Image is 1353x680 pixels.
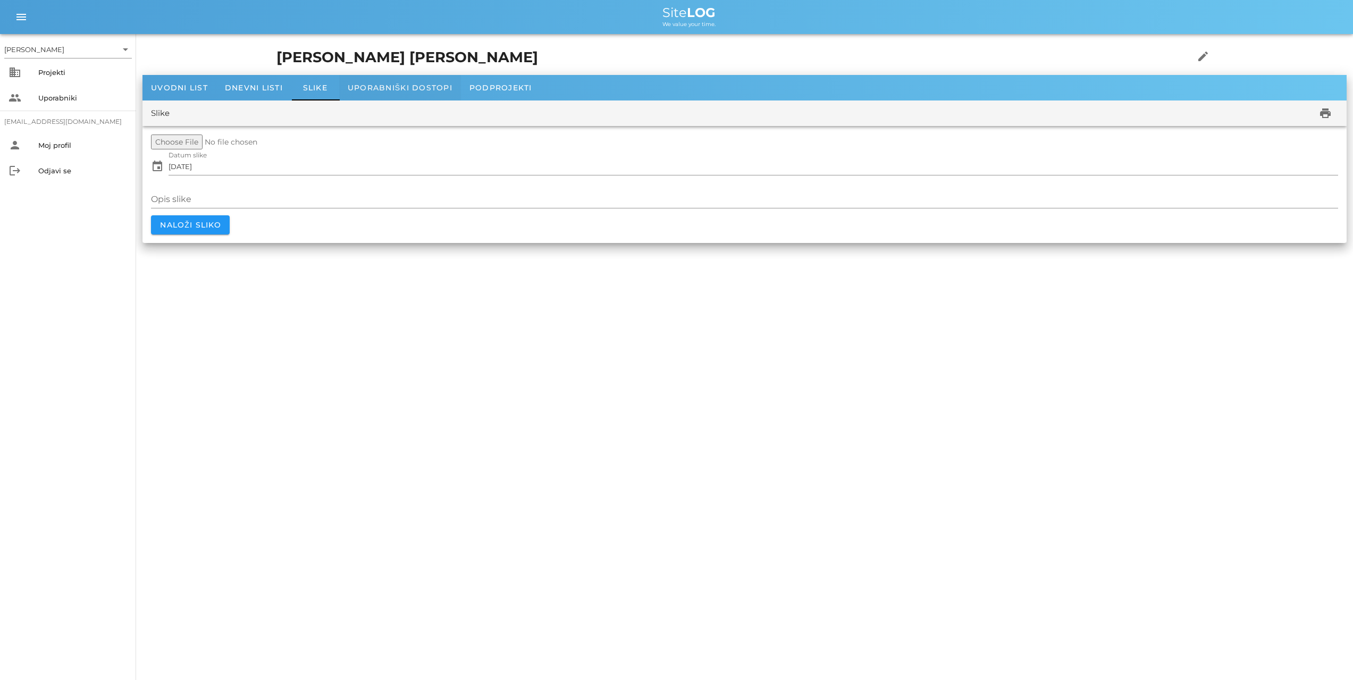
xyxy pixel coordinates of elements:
i: arrow_drop_down [119,43,132,56]
b: LOG [687,5,716,20]
span: Dnevni listi [225,83,283,93]
label: Datum slike [169,152,207,159]
h1: [PERSON_NAME] [PERSON_NAME] [276,47,1134,69]
span: We value your time. [662,21,716,28]
div: Odjavi se [38,166,128,175]
button: Naloži sliko [151,215,230,234]
div: Moj profil [38,141,128,149]
div: [PERSON_NAME] [4,41,132,58]
div: Slike [151,107,170,120]
div: [PERSON_NAME] [4,45,64,54]
i: edit [1197,50,1209,63]
i: people [9,91,21,104]
i: logout [9,164,21,177]
div: Chat-Widget [1201,565,1353,680]
span: Site [662,5,716,20]
span: Naloži sliko [159,220,221,230]
i: person [9,139,21,152]
div: Uporabniki [38,94,128,102]
div: Projekti [38,68,128,77]
iframe: Chat Widget [1201,565,1353,680]
i: event [151,160,164,173]
span: Slike [303,83,327,93]
i: print [1319,107,1332,120]
span: Podprojekti [469,83,532,93]
span: Uporabniški dostopi [348,83,452,93]
i: business [9,66,21,79]
span: Uvodni list [151,83,208,93]
i: menu [15,11,28,23]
